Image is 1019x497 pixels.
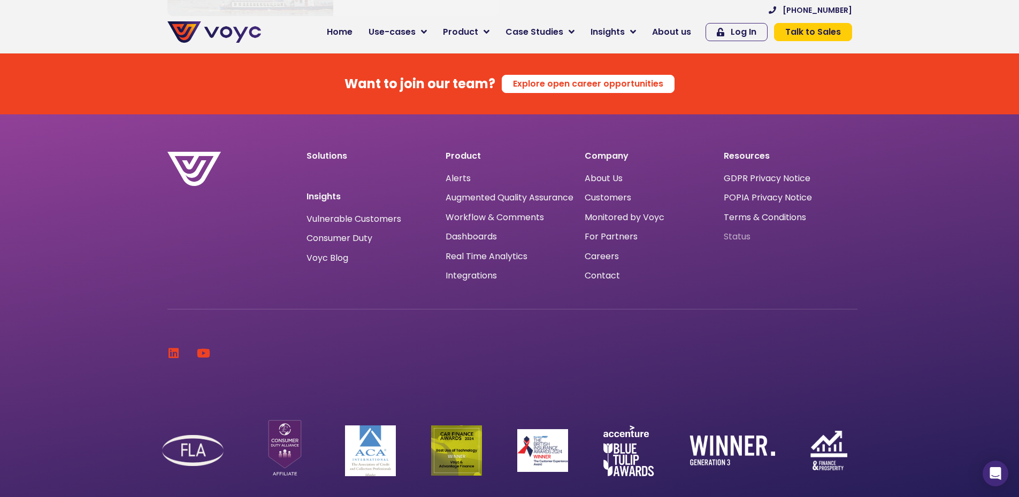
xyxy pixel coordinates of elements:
[446,192,573,203] a: Augmented Quality Assurance
[162,435,224,467] img: FLA Logo
[706,23,768,41] a: Log In
[502,75,675,93] a: Explore open career opportunities
[307,234,372,243] a: Consumer Duty
[810,431,847,470] img: finance-and-prosperity
[435,21,497,43] a: Product
[689,436,775,465] img: winner-generation
[307,215,401,223] a: Vulnerable Customers
[307,192,435,201] p: Insights
[983,461,1008,486] div: Open Intercom Messenger
[724,152,852,160] p: Resources
[167,21,261,43] img: voyc-full-logo
[583,21,644,43] a: Insights
[513,80,663,88] span: Explore open career opportunities
[505,26,563,38] span: Case Studies
[431,425,482,476] img: Car Finance Winner logo
[769,6,852,14] a: [PHONE_NUMBER]
[585,152,713,160] p: Company
[446,152,574,160] p: Product
[644,21,699,43] a: About us
[783,6,852,14] span: [PHONE_NUMBER]
[361,21,435,43] a: Use-cases
[369,26,416,38] span: Use-cases
[497,21,583,43] a: Case Studies
[345,425,396,476] img: ACA
[774,23,852,41] a: Talk to Sales
[344,76,495,92] h4: Want to join our team?
[652,26,691,38] span: About us
[307,150,347,162] a: Solutions
[591,26,625,38] span: Insights
[785,28,841,36] span: Talk to Sales
[443,26,478,38] span: Product
[731,28,756,36] span: Log In
[327,26,353,38] span: Home
[603,425,654,476] img: accenture-blue-tulip-awards
[319,21,361,43] a: Home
